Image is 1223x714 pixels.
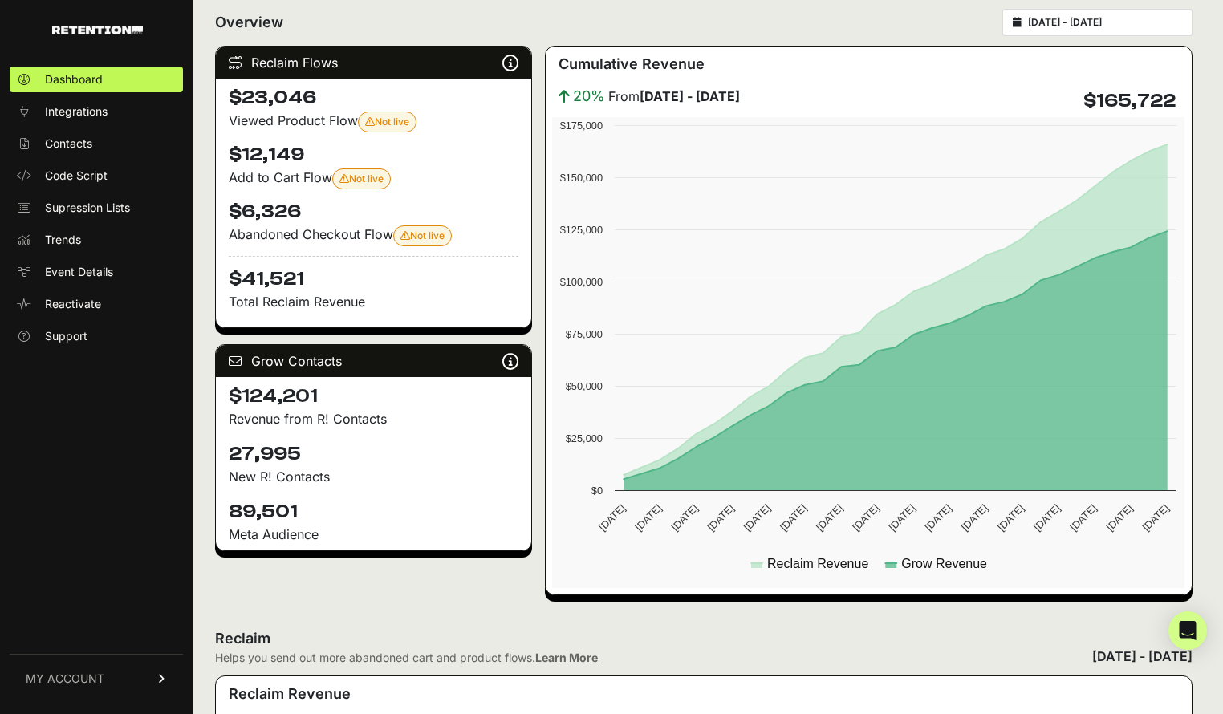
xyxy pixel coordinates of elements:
[45,103,108,120] span: Integrations
[229,409,518,428] p: Revenue from R! Contacts
[560,224,603,236] text: $125,000
[1092,647,1193,666] div: [DATE] - [DATE]
[45,200,130,216] span: Supression Lists
[45,264,113,280] span: Event Details
[45,71,103,87] span: Dashboard
[995,502,1026,533] text: [DATE]
[778,502,809,533] text: [DATE]
[633,502,664,533] text: [DATE]
[229,525,518,544] div: Meta Audience
[1140,502,1172,533] text: [DATE]
[10,67,183,92] a: Dashboard
[229,225,518,246] div: Abandoned Checkout Flow
[560,276,603,288] text: $100,000
[1031,502,1063,533] text: [DATE]
[229,85,518,111] h4: $23,046
[229,292,518,311] p: Total Reclaim Revenue
[10,195,183,221] a: Supression Lists
[640,88,740,104] strong: [DATE] - [DATE]
[10,131,183,156] a: Contacts
[742,502,773,533] text: [DATE]
[1068,502,1099,533] text: [DATE]
[229,441,518,467] h4: 27,995
[559,53,705,75] h3: Cumulative Revenue
[45,136,92,152] span: Contacts
[45,296,101,312] span: Reactivate
[10,259,183,285] a: Event Details
[229,199,518,225] h4: $6,326
[216,47,531,79] div: Reclaim Flows
[10,654,183,703] a: MY ACCOUNT
[887,502,918,533] text: [DATE]
[814,502,845,533] text: [DATE]
[1104,502,1136,533] text: [DATE]
[669,502,701,533] text: [DATE]
[566,328,603,340] text: $75,000
[902,557,988,570] text: Grow Revenue
[1168,611,1207,650] div: Open Intercom Messenger
[10,163,183,189] a: Code Script
[45,232,81,248] span: Trends
[365,116,409,128] span: Not live
[229,168,518,189] div: Add to Cart Flow
[26,671,104,687] span: MY ACCOUNT
[560,172,603,184] text: $150,000
[566,380,603,392] text: $50,000
[229,111,518,132] div: Viewed Product Flow
[923,502,954,533] text: [DATE]
[229,499,518,525] h4: 89,501
[767,557,868,570] text: Reclaim Revenue
[45,328,87,344] span: Support
[596,502,628,533] text: [DATE]
[10,99,183,124] a: Integrations
[535,651,598,664] a: Learn More
[215,11,283,34] h2: Overview
[608,87,740,106] span: From
[566,432,603,444] text: $25,000
[229,256,518,292] h4: $41,521
[229,383,518,409] h4: $124,201
[339,172,384,185] span: Not live
[215,650,598,666] div: Helps you send out more abandoned cart and product flows.
[216,345,531,377] div: Grow Contacts
[10,291,183,317] a: Reactivate
[591,485,603,497] text: $0
[229,467,518,486] p: New R! Contacts
[705,502,737,533] text: [DATE]
[215,627,598,650] h2: Reclaim
[229,142,518,168] h4: $12,149
[229,683,351,705] h3: Reclaim Revenue
[400,229,445,241] span: Not live
[851,502,882,533] text: [DATE]
[573,85,605,108] span: 20%
[45,168,108,184] span: Code Script
[10,323,183,349] a: Support
[52,26,143,34] img: Retention.com
[560,120,603,132] text: $175,000
[1083,88,1176,114] h4: $165,722
[959,502,990,533] text: [DATE]
[10,227,183,253] a: Trends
